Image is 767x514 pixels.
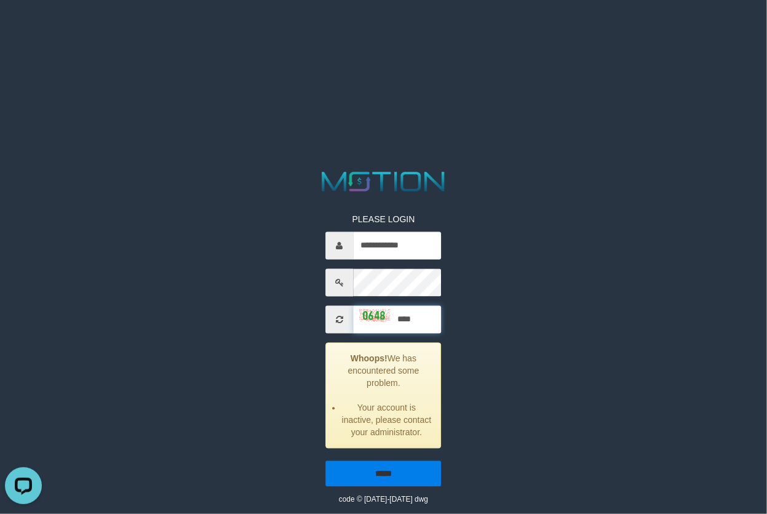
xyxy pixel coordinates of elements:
small: code © [DATE]-[DATE] dwg [339,496,428,504]
p: PLEASE LOGIN [326,214,442,226]
div: We has encountered some problem. [326,343,442,449]
button: Open LiveChat chat widget [5,5,42,42]
li: Your account is inactive, please contact your administrator. [342,402,432,439]
img: captcha [360,310,391,322]
strong: Whoops! [351,354,387,364]
img: MOTION_logo.png [316,169,450,195]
